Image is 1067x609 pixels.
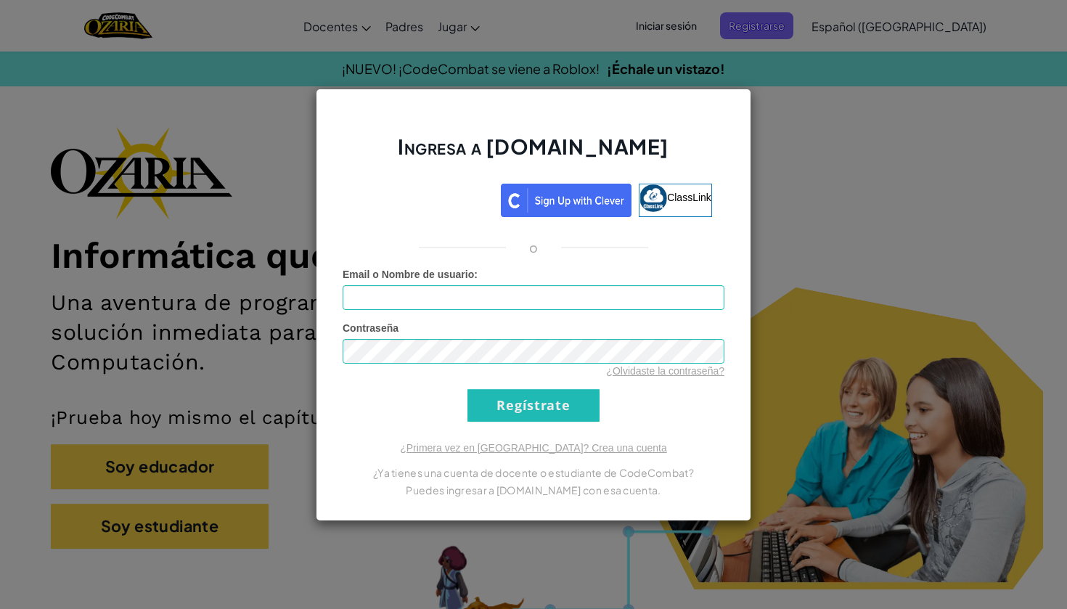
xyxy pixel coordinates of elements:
p: Puedes ingresar a [DOMAIN_NAME] con esa cuenta. [343,481,724,499]
h2: Ingresa a [DOMAIN_NAME] [343,133,724,175]
iframe: Botón de Acceder con Google [348,182,501,214]
label: : [343,267,478,282]
p: ¿Ya tienes una cuenta de docente o estudiante de CodeCombat? [343,464,724,481]
span: Contraseña [343,322,398,334]
a: ¿Olvidaste la contraseña? [606,365,724,377]
a: ¿Primera vez en [GEOGRAPHIC_DATA]? Crea una cuenta [400,442,667,454]
img: classlink-logo-small.png [639,184,667,212]
input: Regístrate [467,389,600,422]
p: o [529,239,538,256]
a: Acceder con Google. Se abre en una pestaña nueva [355,184,494,217]
span: ClassLink [667,191,711,203]
span: Email o Nombre de usuario [343,269,474,280]
img: clever_sso_button@2x.png [501,184,631,217]
div: Acceder con Google. Se abre en una pestaña nueva [355,182,494,214]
